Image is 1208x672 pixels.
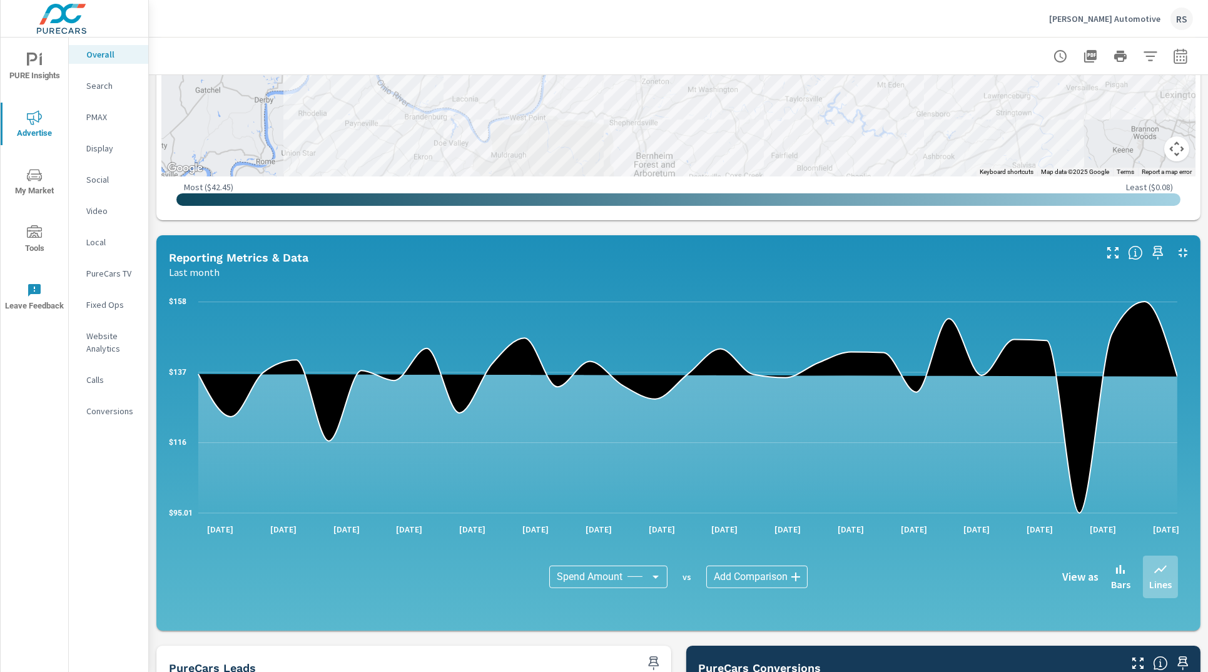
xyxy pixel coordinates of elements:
div: Calls [69,370,148,389]
button: Print Report [1108,44,1133,69]
div: Search [69,76,148,95]
span: Spend Amount [557,571,622,583]
span: Map data ©2025 Google [1041,168,1109,175]
div: Fixed Ops [69,295,148,314]
p: [DATE] [892,523,936,536]
p: PureCars TV [86,267,138,280]
p: Social [86,173,138,186]
p: [DATE] [640,523,684,536]
button: Select Date Range [1168,44,1193,69]
p: [DATE] [766,523,810,536]
p: Last month [169,265,220,280]
p: Fixed Ops [86,298,138,311]
button: Minimize Widget [1173,243,1193,263]
div: nav menu [1,38,68,325]
div: RS [1170,8,1193,30]
p: Overall [86,48,138,61]
p: vs [667,571,706,583]
text: $95.01 [169,509,193,517]
p: [DATE] [577,523,621,536]
button: "Export Report to PDF" [1078,44,1103,69]
div: Spend Amount [549,566,667,588]
span: Advertise [4,110,64,141]
p: [DATE] [198,523,242,536]
div: Local [69,233,148,252]
p: Local [86,236,138,248]
span: Understand performance data overtime and see how metrics compare to each other. [1128,245,1143,260]
div: Add Comparison [706,566,808,588]
p: Lines [1149,577,1172,592]
p: Least ( $0.08 ) [1126,181,1173,193]
h5: Reporting Metrics & Data [169,251,308,264]
a: Open this area in Google Maps (opens a new window) [165,160,206,176]
span: Tools [4,225,64,256]
div: Social [69,170,148,189]
button: Apply Filters [1138,44,1163,69]
p: [DATE] [514,523,557,536]
p: Video [86,205,138,217]
text: $137 [169,368,186,377]
text: $158 [169,297,186,306]
a: Report a map error [1142,168,1192,175]
div: Overall [69,45,148,64]
div: Website Analytics [69,327,148,358]
p: [DATE] [450,523,494,536]
button: Map camera controls [1164,136,1189,161]
p: [DATE] [1018,523,1062,536]
h6: View as [1062,571,1099,583]
p: [DATE] [325,523,368,536]
span: Leave Feedback [4,283,64,313]
span: Save this to your personalized report [1148,243,1168,263]
span: Add Comparison [714,571,788,583]
div: PureCars TV [69,264,148,283]
p: Website Analytics [86,330,138,355]
p: [DATE] [829,523,873,536]
div: Display [69,139,148,158]
span: Understand conversion over the selected time range. [1153,656,1168,671]
p: Conversions [86,405,138,417]
div: Conversions [69,402,148,420]
span: PURE Insights [4,53,64,83]
p: [DATE] [387,523,431,536]
p: [DATE] [1144,523,1188,536]
p: [DATE] [955,523,999,536]
p: Search [86,79,138,92]
p: [DATE] [1081,523,1125,536]
button: Keyboard shortcuts [980,168,1033,176]
p: [DATE] [703,523,746,536]
p: PMAX [86,111,138,123]
div: Video [69,201,148,220]
span: My Market [4,168,64,198]
button: Make Fullscreen [1103,243,1123,263]
img: Google [165,160,206,176]
text: $116 [169,438,186,447]
p: Display [86,142,138,155]
a: Terms (opens in new tab) [1117,168,1134,175]
p: Most ( $42.45 ) [184,181,233,193]
p: Calls [86,374,138,386]
p: [PERSON_NAME] Automotive [1049,13,1160,24]
div: PMAX [69,108,148,126]
p: [DATE] [261,523,305,536]
p: Bars [1111,577,1130,592]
